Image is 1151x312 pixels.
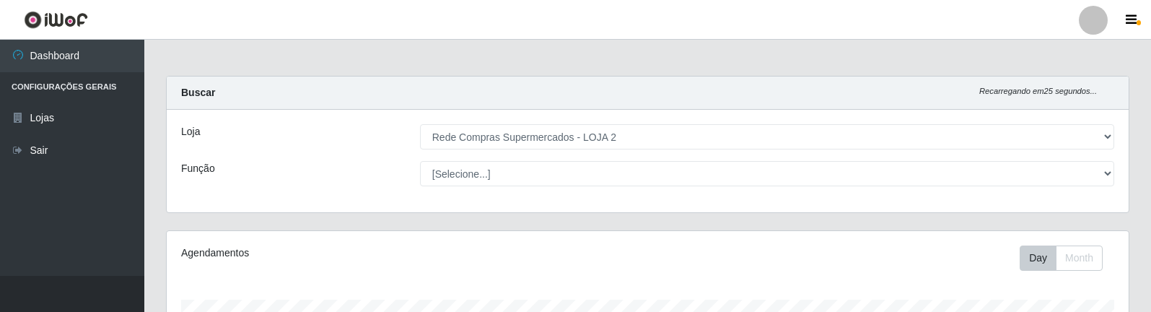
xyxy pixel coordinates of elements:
div: Toolbar with button groups [1020,246,1114,271]
img: CoreUI Logo [24,11,88,29]
div: Agendamentos [181,246,557,261]
label: Função [181,161,215,176]
div: First group [1020,246,1103,271]
label: Loja [181,124,200,139]
button: Month [1056,246,1103,271]
button: Day [1020,246,1056,271]
i: Recarregando em 25 segundos... [979,87,1097,95]
strong: Buscar [181,87,215,98]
